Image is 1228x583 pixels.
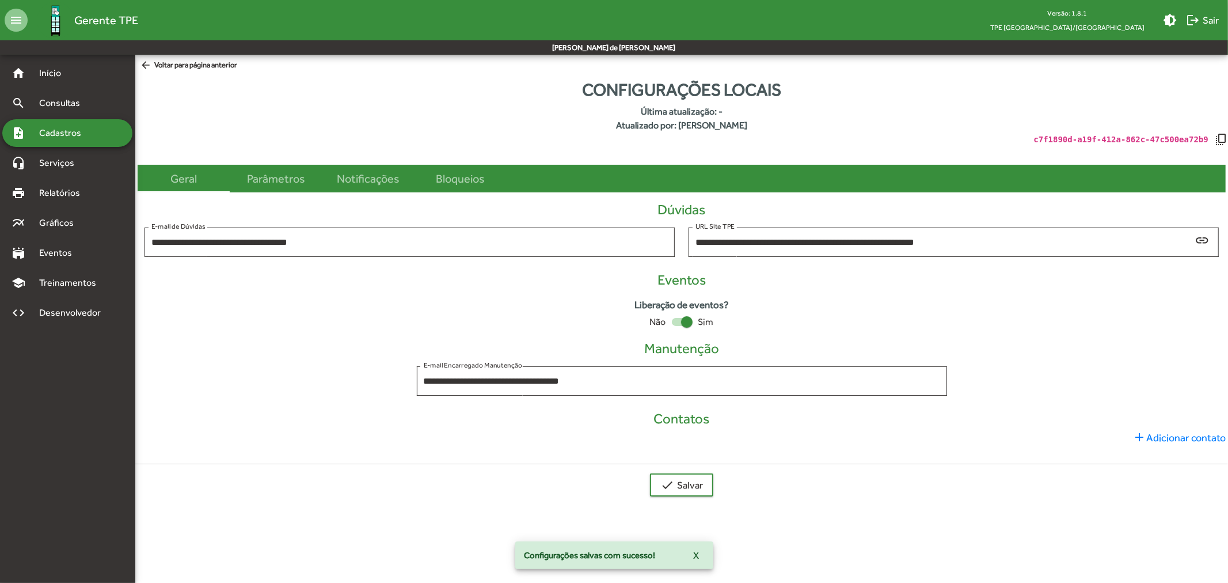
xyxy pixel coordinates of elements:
[247,170,305,187] div: Parâmetros
[32,216,89,230] span: Gráficos
[436,170,484,187] div: Bloqueios
[138,272,1226,289] h4: Eventos
[1186,10,1219,31] span: Sair
[32,156,90,170] span: Serviços
[981,20,1154,35] span: TPE [GEOGRAPHIC_DATA]/[GEOGRAPHIC_DATA]
[1214,132,1228,146] mat-icon: copy_all
[1186,13,1200,27] mat-icon: logout
[650,474,713,497] button: Salvar
[12,156,25,170] mat-icon: headset_mic
[1163,13,1177,27] mat-icon: brightness_medium
[524,550,656,561] span: Configurações salvas com sucesso!
[5,9,28,32] mat-icon: menu
[32,246,88,260] span: Eventos
[140,59,237,72] span: Voltar para página anterior
[12,126,25,140] mat-icon: note_add
[1132,430,1226,445] span: Adicionar contato
[140,59,154,72] mat-icon: arrow_back
[12,96,25,110] mat-icon: search
[12,216,25,230] mat-icon: multiline_chart
[12,66,25,80] mat-icon: home
[138,411,1226,427] h4: Contatos
[634,298,729,313] strong: Liberação de eventos?
[694,545,699,566] span: X
[660,478,674,492] mat-icon: check
[32,276,110,290] span: Treinamentos
[32,306,114,320] span: Desenvolvedor
[650,315,666,329] span: Não
[12,306,25,320] mat-icon: code
[1181,10,1223,31] button: Sair
[1195,232,1209,249] mat-icon: link
[138,202,1226,218] h4: Dúvidas
[32,96,95,110] span: Consultas
[28,2,138,39] a: Gerente TPE
[981,6,1154,20] div: Versão: 1.8.1
[1034,134,1208,146] code: c7f1890d-a19f-412a-862c-47c500ea72b9
[698,315,714,329] span: Sim
[32,126,96,140] span: Cadastros
[135,77,1228,103] div: Configurações locais
[660,475,703,495] span: Salvar
[685,545,709,566] button: X
[12,186,25,200] mat-icon: print
[135,119,1228,132] strong: Atualizado por: [PERSON_NAME]
[12,246,25,260] mat-icon: stadium
[32,66,78,80] span: Início
[135,105,1228,119] strong: Última atualização: -
[37,2,74,39] img: Logo
[74,11,138,29] span: Gerente TPE
[170,170,197,187] div: Geral
[138,340,1226,357] h4: Manutenção
[337,170,399,187] div: Notificações
[12,276,25,290] mat-icon: school
[32,186,95,200] span: Relatórios
[1132,430,1146,444] mat-icon: add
